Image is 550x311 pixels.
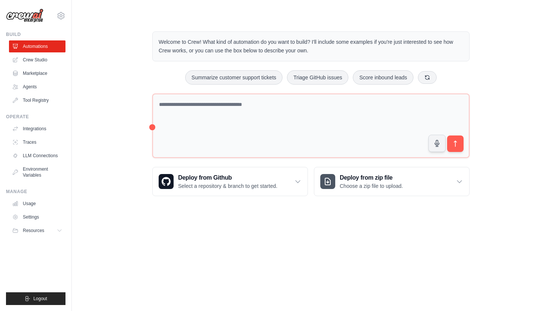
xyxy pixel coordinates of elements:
a: Integrations [9,123,65,135]
a: Environment Variables [9,163,65,181]
h3: Deploy from zip file [340,173,403,182]
img: Logo [6,9,43,23]
button: Score inbound leads [353,70,413,85]
p: Select a repository & branch to get started. [178,182,277,190]
a: Agents [9,81,65,93]
p: Choose a zip file to upload. [340,182,403,190]
a: Usage [9,198,65,210]
span: Logout [33,296,47,302]
div: Operate [6,114,65,120]
button: Resources [9,225,65,237]
span: Resources [23,228,44,234]
a: Tool Registry [9,94,65,106]
p: Welcome to Crew! What kind of automation do you want to build? I'll include some examples if you'... [159,38,463,55]
h3: Deploy from Github [178,173,277,182]
button: Logout [6,292,65,305]
a: Settings [9,211,65,223]
button: Triage GitHub issues [287,70,348,85]
h3: Create an automation [407,252,523,262]
a: Crew Studio [9,54,65,66]
div: Build [6,31,65,37]
div: Manage [6,189,65,195]
p: Describe the automation you want to build, select an example option, or use the microphone to spe... [407,265,523,290]
button: Close walkthrough [527,243,533,248]
button: Summarize customer support tickets [185,70,282,85]
span: Step 1 [413,244,428,250]
a: Traces [9,136,65,148]
a: Marketplace [9,67,65,79]
a: LLM Connections [9,150,65,162]
a: Automations [9,40,65,52]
